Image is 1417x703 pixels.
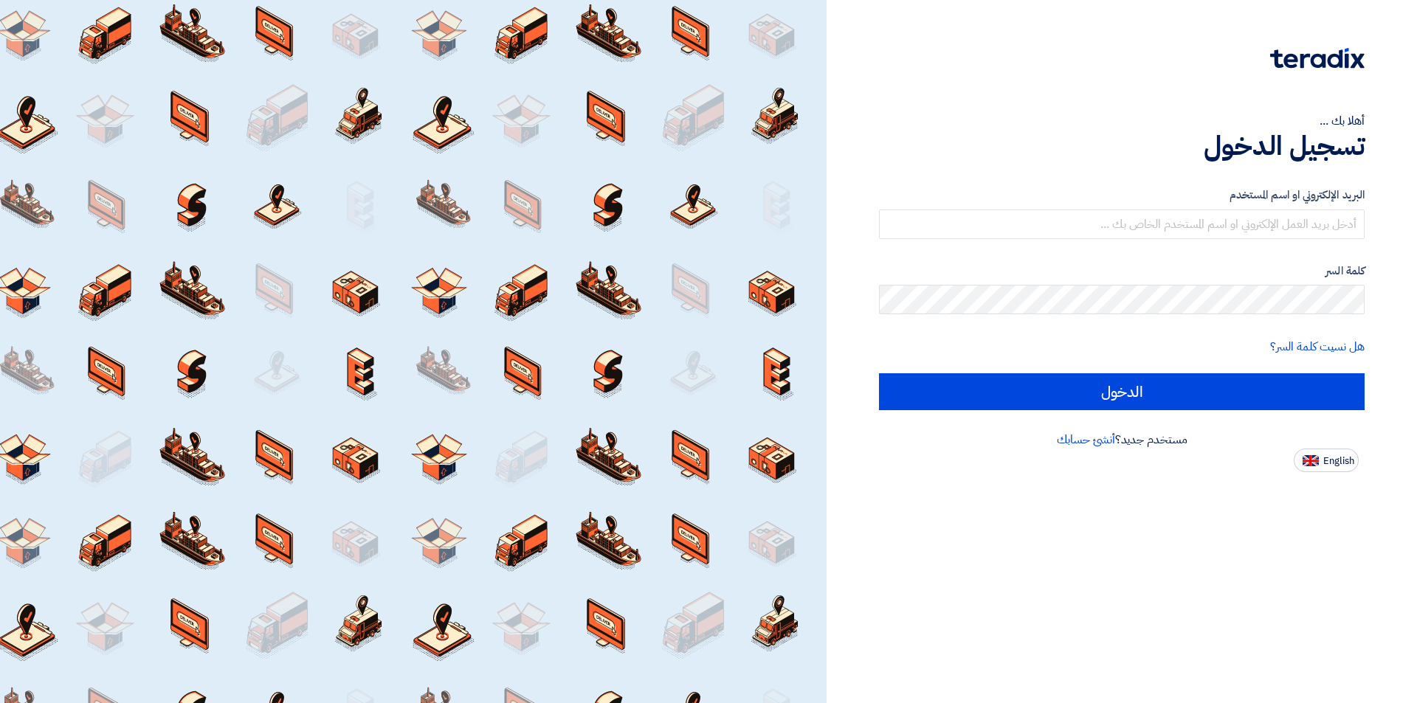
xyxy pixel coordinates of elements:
input: أدخل بريد العمل الإلكتروني او اسم المستخدم الخاص بك ... [879,209,1365,239]
a: أنشئ حسابك [1057,431,1115,449]
div: أهلا بك ... [879,112,1365,130]
label: كلمة السر [879,263,1365,280]
button: English [1294,449,1359,472]
img: en-US.png [1303,455,1319,466]
label: البريد الإلكتروني او اسم المستخدم [879,187,1365,204]
div: مستخدم جديد؟ [879,431,1365,449]
span: English [1323,456,1354,466]
img: Teradix logo [1270,48,1365,69]
a: هل نسيت كلمة السر؟ [1270,338,1365,356]
input: الدخول [879,373,1365,410]
h1: تسجيل الدخول [879,130,1365,162]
